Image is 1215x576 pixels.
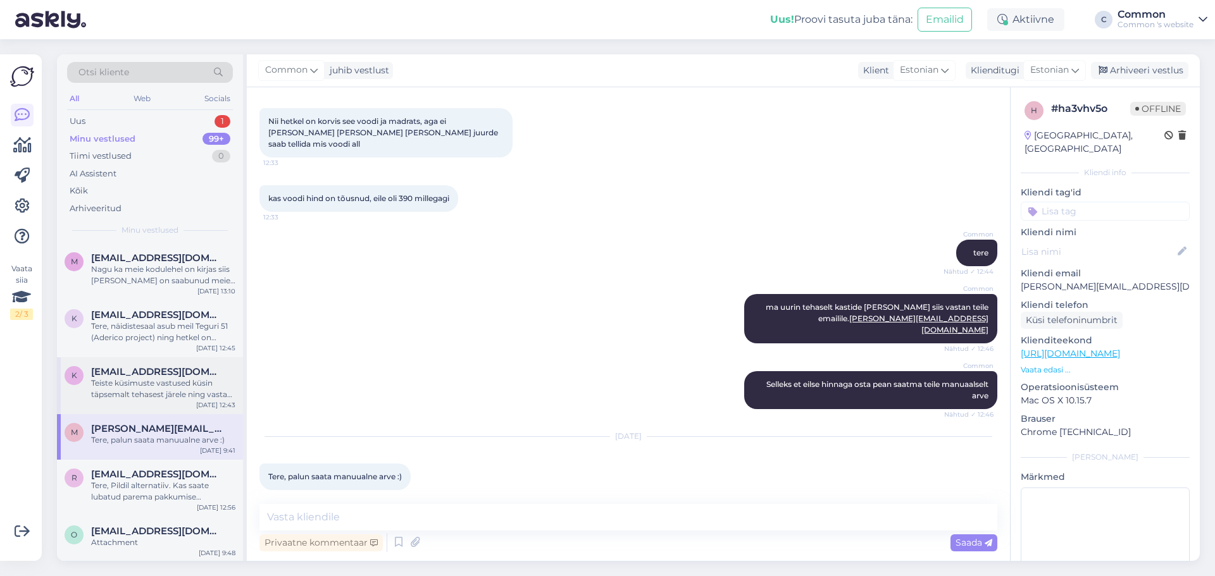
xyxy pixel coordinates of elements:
[900,63,938,77] span: Estonian
[770,12,913,27] div: Proovi tasuta juba täna:
[71,427,78,437] span: m
[966,64,1019,77] div: Klienditugi
[944,410,994,419] span: Nähtud ✓ 12:46
[70,185,88,197] div: Kõik
[1021,267,1190,280] p: Kliendi email
[121,224,178,236] span: Minu vestlused
[1130,102,1186,116] span: Offline
[78,66,129,79] span: Otsi kliente
[196,343,235,353] div: [DATE] 12:45
[197,286,235,296] div: [DATE] 13:10
[944,267,994,276] span: Nähtud ✓ 12:44
[70,202,121,215] div: Arhiveeritud
[946,284,994,293] span: Common
[1021,470,1190,484] p: Märkmed
[91,366,223,377] span: kuntu.taavi@gmail.com
[849,314,988,334] a: [PERSON_NAME][EMAIL_ADDRESS][DOMAIN_NAME]
[1021,394,1190,407] p: Mac OS X 10.15.7
[263,158,311,168] span: 12:33
[91,525,223,537] span: oshaparova@gmail.com
[67,90,82,107] div: All
[1021,298,1190,312] p: Kliendi telefon
[1021,245,1175,259] input: Lisa nimi
[1031,106,1037,115] span: h
[70,115,85,128] div: Uus
[1118,9,1193,20] div: Common
[1021,226,1190,239] p: Kliendi nimi
[1051,101,1130,116] div: # ha3vhv5o
[1025,129,1164,156] div: [GEOGRAPHIC_DATA], [GEOGRAPHIC_DATA]
[212,150,230,162] div: 0
[91,537,235,548] div: Attachment
[202,133,230,145] div: 99+
[1021,334,1190,347] p: Klienditeekond
[268,116,500,149] span: Nii hetkel on korvis see voodi ja madrats, aga ei [PERSON_NAME] [PERSON_NAME] [PERSON_NAME] juurd...
[858,64,889,77] div: Klient
[1118,20,1193,30] div: Common 's website
[1021,280,1190,293] p: [PERSON_NAME][EMAIL_ADDRESS][DOMAIN_NAME]
[1095,11,1112,28] div: C
[71,257,78,266] span: m
[91,469,223,480] span: rainerolgo@gmail.com
[91,264,235,286] div: Nagu ka meie kodulehel on kirjas siis [PERSON_NAME] on saabunud meie lattu, toimetab [PERSON_NAME...
[91,377,235,400] div: Teiste küsimuste vastused küsin täpsemalt tehasest järele ning vastan meiliteel.
[1021,426,1190,439] p: Chrome [TECHNICAL_ID]
[263,212,311,222] span: 12:33
[1030,63,1069,77] span: Estonian
[770,13,794,25] b: Uus!
[199,548,235,558] div: [DATE] 9:48
[72,371,77,380] span: k
[263,491,311,500] span: 9:41
[944,344,994,353] span: Nähtud ✓ 12:46
[91,309,223,321] span: kertuorin9@gmail.com
[1118,9,1207,30] a: CommonCommon 's website
[91,321,235,343] div: Tere, näidistesaal asub meil Teguri 51 (Aderico project) ning hetkel on tühjendusmüük, kogu [PERS...
[10,64,34,89] img: Askly Logo
[1021,312,1123,329] div: Küsi telefoninumbrit
[1021,364,1190,376] p: Vaata edasi ...
[1021,202,1190,221] input: Lisa tag
[956,537,992,548] span: Saada
[1021,451,1190,463] div: [PERSON_NAME]
[268,472,402,481] span: Tere, palun saata manuualne arve :)
[91,423,223,434] span: maria.tikka@outlook.com
[259,534,383,551] div: Privaatne kommentaar
[91,434,235,446] div: Tere, palun saata manuualne arve :)
[1091,62,1188,79] div: Arhiveeri vestlus
[196,400,235,410] div: [DATE] 12:43
[197,503,235,512] div: [DATE] 12:56
[987,8,1064,31] div: Aktiivne
[1021,167,1190,178] div: Kliendi info
[131,90,153,107] div: Web
[259,431,997,442] div: [DATE]
[1021,381,1190,394] p: Operatsioonisüsteem
[70,133,135,145] div: Minu vestlused
[72,314,77,323] span: k
[70,150,132,162] div: Tiimi vestlused
[215,115,230,128] div: 1
[766,302,990,334] span: ma uurin tehaselt kastide [PERSON_NAME] siis vastan teile emailile.
[268,193,449,203] span: kas voodi hind on tõusnud, eile oli 390 millegagi
[1021,186,1190,199] p: Kliendi tag'id
[10,263,33,320] div: Vaata siia
[70,168,116,180] div: AI Assistent
[265,63,308,77] span: Common
[10,309,33,320] div: 2 / 3
[918,8,972,32] button: Emailid
[72,473,77,482] span: r
[946,361,994,371] span: Common
[766,379,990,400] span: Selleks et eilse hinnaga osta pean saatma teile manuaalselt arve
[325,64,389,77] div: juhib vestlust
[202,90,233,107] div: Socials
[91,252,223,264] span: machavarianimaia@yahoo.com
[200,446,235,455] div: [DATE] 9:41
[1021,348,1120,359] a: [URL][DOMAIN_NAME]
[973,248,988,257] span: tere
[946,230,994,239] span: Common
[91,480,235,503] div: Tere, Pildil alternatiiv. Kas saate lubatud parema pakkumise [PERSON_NAME]? [EMAIL_ADDRESS][DOMAI...
[71,530,77,539] span: o
[1021,412,1190,426] p: Brauser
